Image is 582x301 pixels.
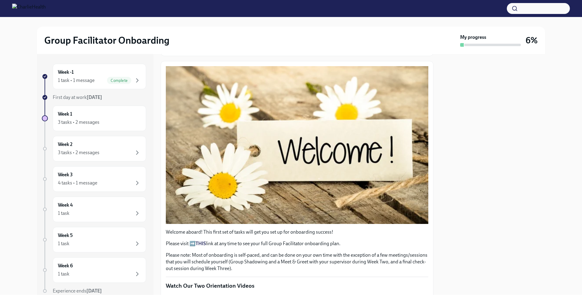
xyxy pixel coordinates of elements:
[58,171,73,178] h6: Week 3
[42,257,146,283] a: Week 61 task
[166,66,428,224] button: Zoom image
[42,94,146,101] a: First day at work[DATE]
[42,106,146,131] a: Week 13 tasks • 2 messages
[58,202,73,208] h6: Week 4
[58,119,99,126] div: 3 tasks • 2 messages
[166,252,428,272] p: Please note: Most of onboarding is self-paced, and can be done on your own time with the exceptio...
[53,288,102,294] span: Experience ends
[12,4,46,13] img: CharlieHealth
[42,64,146,89] a: Week -11 task • 1 messageComplete
[58,77,95,84] div: 1 task • 1 message
[42,197,146,222] a: Week 41 task
[58,149,99,156] div: 3 tasks • 2 messages
[42,166,146,192] a: Week 34 tasks • 1 message
[58,141,72,148] h6: Week 2
[87,94,102,100] strong: [DATE]
[44,34,169,46] h2: Group Facilitator Onboarding
[58,210,69,217] div: 1 task
[166,240,428,247] p: Please visit ➡️ link at any time to see your full Group Facilitator onboarding plan.
[166,282,428,290] p: Watch Our Two Orientation Videos
[42,136,146,161] a: Week 23 tasks • 2 messages
[166,229,428,235] p: Welcome aboard! This first set of tasks will get you set up for onboarding success!
[86,288,102,294] strong: [DATE]
[58,232,73,239] h6: Week 5
[58,271,69,277] div: 1 task
[58,180,97,186] div: 4 tasks • 1 message
[58,240,69,247] div: 1 task
[196,241,206,246] a: THIS
[53,94,102,100] span: First day at work
[526,35,538,46] h3: 6%
[58,69,74,76] h6: Week -1
[58,262,73,269] h6: Week 6
[58,111,72,117] h6: Week 1
[460,34,486,41] strong: My progress
[107,78,131,83] span: Complete
[42,227,146,252] a: Week 51 task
